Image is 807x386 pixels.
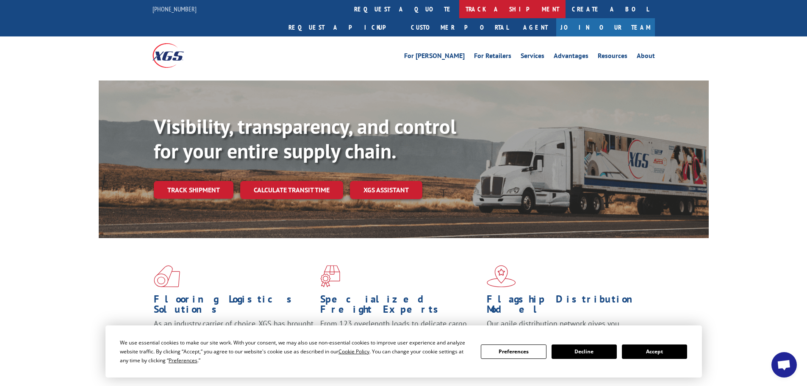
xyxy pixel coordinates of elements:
[320,265,340,287] img: xgs-icon-focused-on-flooring-red
[105,325,702,378] div: Cookie Consent Prompt
[405,18,515,36] a: Customer Portal
[154,294,314,319] h1: Flooring Logistics Solutions
[153,5,197,13] a: [PHONE_NUMBER]
[154,265,180,287] img: xgs-icon-total-supply-chain-intelligence-red
[154,181,233,199] a: Track shipment
[154,113,456,164] b: Visibility, transparency, and control for your entire supply chain.
[598,53,627,62] a: Resources
[474,53,511,62] a: For Retailers
[552,344,617,359] button: Decline
[154,319,313,349] span: As an industry carrier of choice, XGS has brought innovation and dedication to flooring logistics...
[622,344,687,359] button: Accept
[320,294,480,319] h1: Specialized Freight Experts
[554,53,588,62] a: Advantages
[487,319,643,339] span: Our agile distribution network gives you nationwide inventory management on demand.
[282,18,405,36] a: Request a pickup
[521,53,544,62] a: Services
[350,181,422,199] a: XGS ASSISTANT
[556,18,655,36] a: Join Our Team
[404,53,465,62] a: For [PERSON_NAME]
[120,338,471,365] div: We use essential cookies to make our site work. With your consent, we may also use non-essential ...
[487,294,647,319] h1: Flagship Distribution Model
[515,18,556,36] a: Agent
[771,352,797,378] div: Open chat
[320,319,480,356] p: From 123 overlength loads to delicate cargo, our experienced staff knows the best way to move you...
[481,344,546,359] button: Preferences
[169,357,197,364] span: Preferences
[240,181,343,199] a: Calculate transit time
[338,348,369,355] span: Cookie Policy
[637,53,655,62] a: About
[487,265,516,287] img: xgs-icon-flagship-distribution-model-red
